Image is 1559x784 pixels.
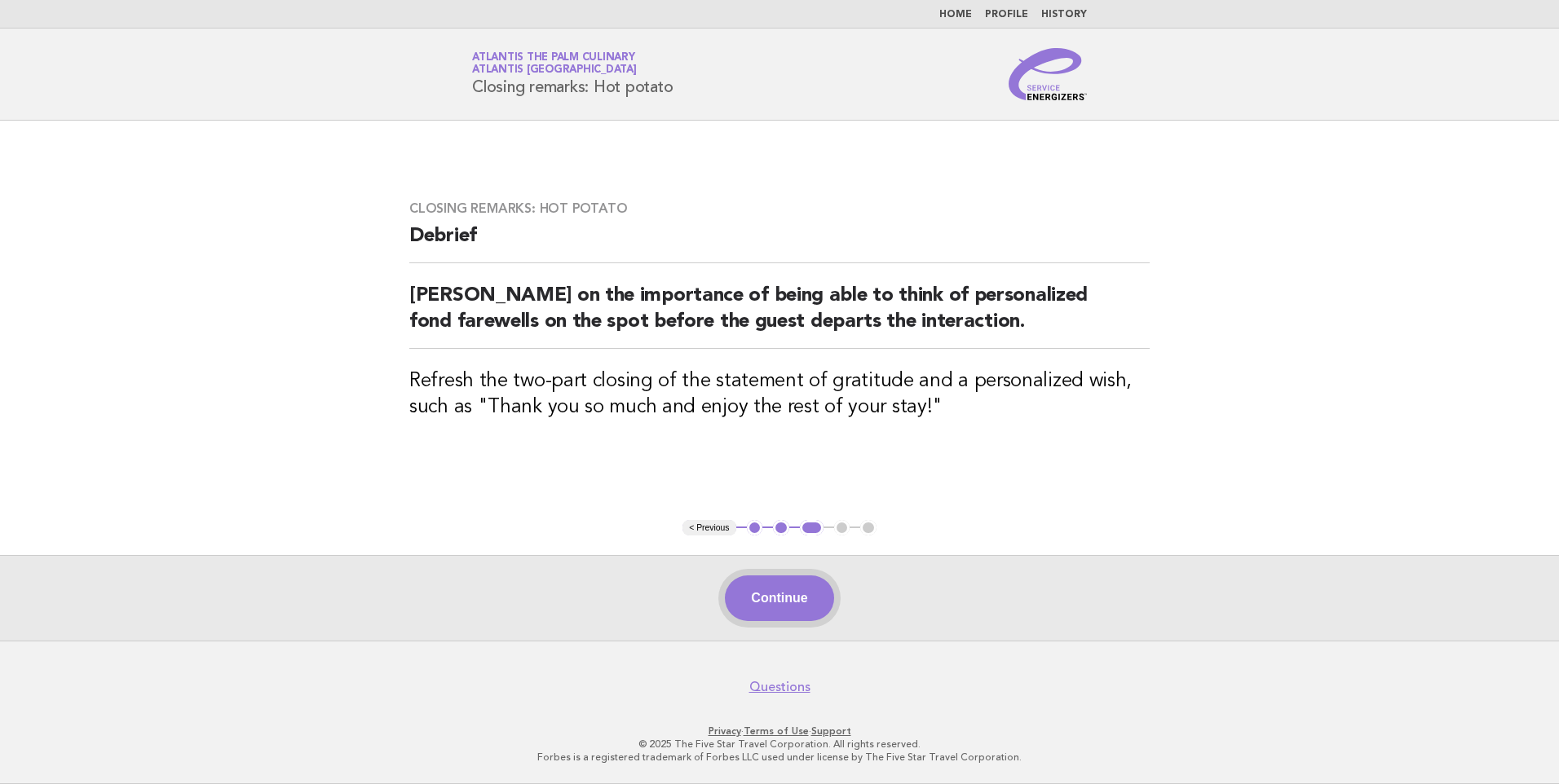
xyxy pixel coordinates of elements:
p: Forbes is a registered trademark of Forbes LLC used under license by The Five Star Travel Corpora... [280,751,1279,764]
button: Continue [725,575,833,621]
button: 3 [800,520,824,536]
span: Atlantis [GEOGRAPHIC_DATA] [472,65,637,76]
button: 1 [747,520,763,536]
a: History [1041,10,1087,20]
p: © 2025 The Five Star Travel Corporation. All rights reserved. [280,738,1279,751]
h2: [PERSON_NAME] on the importance of being able to think of personalized fond farewells on the spot... [409,283,1150,349]
a: Support [811,725,851,737]
a: Questions [749,679,810,695]
h3: Closing remarks: Hot potato [409,200,1150,217]
a: Home [939,10,972,20]
a: Privacy [709,725,741,737]
p: · · [280,725,1279,738]
h2: Debrief [409,223,1150,263]
a: Profile [985,10,1028,20]
img: Service Energizers [1009,48,1087,100]
button: < Previous [682,520,735,536]
a: Atlantis The Palm CulinaryAtlantis [GEOGRAPHIC_DATA] [472,52,637,75]
a: Terms of Use [744,725,809,737]
h3: Refresh the two-part closing of the statement of gratitude and a personalized wish, such as "Than... [409,368,1150,421]
button: 2 [773,520,789,536]
h1: Closing remarks: Hot potato [472,53,673,95]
